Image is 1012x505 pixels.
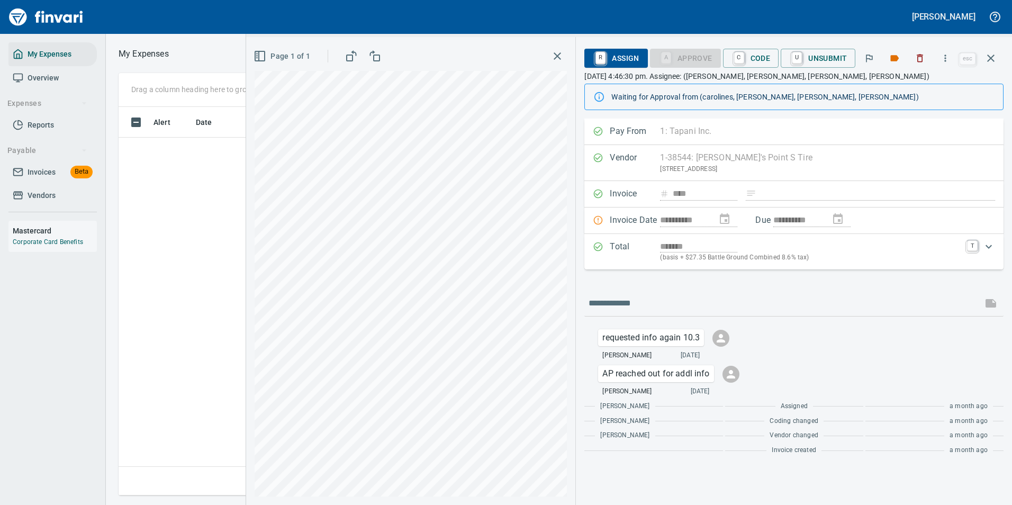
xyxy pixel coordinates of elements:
[857,47,881,70] button: Flag
[734,52,744,64] a: C
[28,189,56,202] span: Vendors
[28,48,71,61] span: My Expenses
[7,97,87,110] span: Expenses
[691,386,710,397] span: [DATE]
[611,87,995,106] div: Waiting for Approval from (carolines, [PERSON_NAME], [PERSON_NAME], [PERSON_NAME])
[3,94,92,113] button: Expenses
[602,367,709,380] p: AP reached out for addl info
[70,166,93,178] span: Beta
[792,52,802,64] a: U
[131,84,286,95] p: Drag a column heading here to group the table
[153,116,184,129] span: Alert
[912,11,975,22] h5: [PERSON_NAME]
[13,238,83,246] a: Corporate Card Benefits
[119,48,169,60] p: My Expenses
[28,119,54,132] span: Reports
[781,401,808,412] span: Assigned
[595,52,606,64] a: R
[600,430,649,441] span: [PERSON_NAME]
[8,42,97,66] a: My Expenses
[731,49,771,67] span: Code
[7,144,87,157] span: Payable
[13,225,97,237] h6: Mastercard
[908,47,932,70] button: Discard
[789,49,847,67] span: Unsubmit
[8,66,97,90] a: Overview
[650,53,721,62] div: Coding Required
[950,445,988,456] span: a month ago
[598,365,713,382] div: Click for options
[883,47,906,70] button: Labels
[28,166,56,179] span: Invoices
[196,116,226,129] span: Date
[967,240,978,251] a: T
[602,350,652,361] span: [PERSON_NAME]
[770,430,818,441] span: Vendor changed
[602,386,652,397] span: [PERSON_NAME]
[960,53,975,65] a: esc
[584,234,1004,269] div: Expand
[660,252,961,263] p: (basis + $27.35 Battle Ground Combined 8.6% tax)
[950,430,988,441] span: a month ago
[770,416,818,427] span: Coding changed
[772,445,816,456] span: Invoice created
[600,416,649,427] span: [PERSON_NAME]
[8,160,97,184] a: InvoicesBeta
[251,47,314,66] button: Page 1 of 1
[957,46,1004,71] span: Close invoice
[934,47,957,70] button: More
[196,116,212,129] span: Date
[584,49,647,68] button: RAssign
[3,141,92,160] button: Payable
[610,240,660,263] p: Total
[978,291,1004,316] span: This records your message into the invoice and notifies anyone mentioned
[6,4,86,30] img: Finvari
[909,8,978,25] button: [PERSON_NAME]
[28,71,59,85] span: Overview
[119,48,169,60] nav: breadcrumb
[8,184,97,208] a: Vendors
[950,401,988,412] span: a month ago
[723,49,779,68] button: CCode
[602,331,700,344] p: requested info again 10.3
[681,350,700,361] span: [DATE]
[600,401,649,412] span: [PERSON_NAME]
[256,50,310,63] span: Page 1 of 1
[593,49,639,67] span: Assign
[8,113,97,137] a: Reports
[153,116,170,129] span: Alert
[584,71,1004,82] p: [DATE] 4:46:30 pm. Assignee: ([PERSON_NAME], [PERSON_NAME], [PERSON_NAME], [PERSON_NAME])
[950,416,988,427] span: a month ago
[781,49,855,68] button: UUnsubmit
